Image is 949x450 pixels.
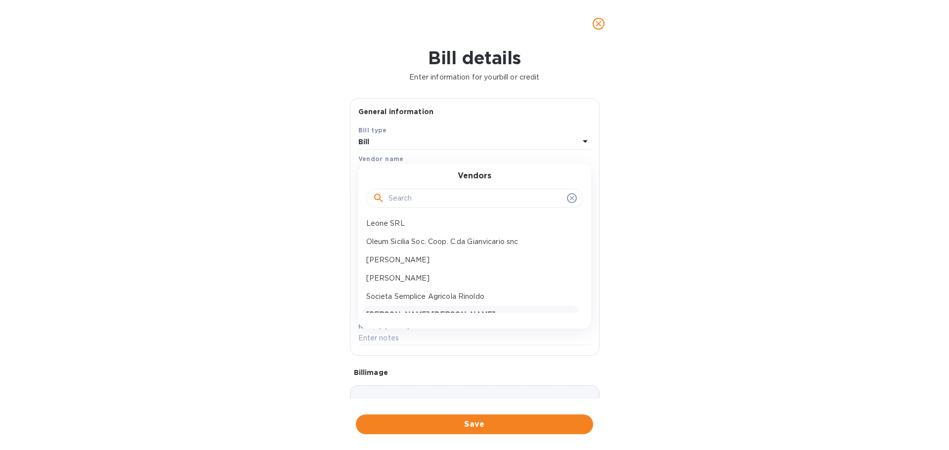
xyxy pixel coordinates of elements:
[358,126,387,134] b: Bill type
[366,291,575,302] p: Societa Semplice Agricola Rinoldo
[358,166,485,174] b: [PERSON_NAME] [PERSON_NAME]
[8,72,941,82] p: Enter information for your bill or credit
[366,273,575,284] p: [PERSON_NAME]
[366,237,575,247] p: Oleum Sicilia Soc. Coop. C.da Gianvicario snc
[587,12,610,36] button: close
[356,414,593,434] button: Save
[366,218,575,229] p: Leone SRL
[358,155,404,163] b: Vendor name
[366,255,575,265] p: [PERSON_NAME]
[358,331,591,346] input: Enter notes
[388,191,563,206] input: Search
[358,138,370,146] b: Bill
[8,47,941,68] h1: Bill details
[358,108,434,116] b: General information
[366,310,575,320] p: [PERSON_NAME] [PERSON_NAME]
[354,368,596,377] p: Bill image
[458,171,491,181] h3: Vendors
[358,324,410,329] label: Notes (optional)
[364,418,585,430] span: Save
